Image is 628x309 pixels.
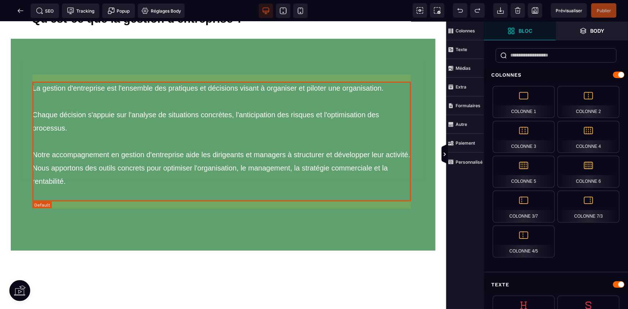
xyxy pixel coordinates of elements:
[484,22,556,40] span: Ouvrir les blocs
[493,3,508,18] span: Importer
[36,7,54,14] span: SEO
[484,68,628,82] div: Colonnes
[456,84,466,90] strong: Extra
[597,8,611,13] span: Publier
[102,4,135,18] span: Créer une alerte modale
[556,8,582,13] span: Prévisualiser
[591,28,605,33] strong: Body
[138,4,185,18] span: Favicon
[293,4,308,18] span: Voir mobile
[446,115,484,134] span: Autre
[446,134,484,153] span: Paiement
[556,22,628,40] span: Ouvrir les calques
[493,86,555,118] div: Colonne 1
[446,153,484,171] span: Personnalisé
[453,3,467,18] span: Défaire
[446,78,484,96] span: Extra
[259,4,273,18] span: Voir bureau
[446,40,484,59] span: Texte
[456,122,467,127] strong: Autre
[551,3,587,18] span: Aperçu
[456,140,475,146] strong: Paiement
[430,3,444,18] span: Capture d'écran
[62,4,99,18] span: Code de suivi
[31,4,59,18] span: Métadata SEO
[557,191,619,223] div: Colonne 7/3
[519,28,532,33] strong: Bloc
[456,159,483,165] strong: Personnalisé
[493,121,555,153] div: Colonne 3
[456,103,480,108] strong: Formulaires
[484,278,628,291] div: Texte
[456,47,467,52] strong: Texte
[511,3,525,18] span: Nettoyage
[276,4,290,18] span: Voir tablette
[67,7,94,14] span: Tracking
[413,3,427,18] span: Voir les composants
[108,7,130,14] span: Popup
[446,96,484,115] span: Formulaires
[484,144,491,165] span: Afficher les vues
[493,226,555,258] div: Colonne 4/5
[32,63,412,164] span: La gestion d'entreprise est l'ensemble des pratiques et décisions visant à organiser et piloter u...
[446,22,484,40] span: Colonnes
[557,121,619,153] div: Colonne 4
[528,3,542,18] span: Enregistrer
[456,65,471,71] strong: Médias
[557,156,619,188] div: Colonne 6
[470,3,485,18] span: Rétablir
[493,191,555,223] div: Colonne 3/7
[456,28,475,33] strong: Colonnes
[493,156,555,188] div: Colonne 5
[141,7,181,14] span: Réglages Body
[446,59,484,78] span: Médias
[591,3,616,18] span: Enregistrer le contenu
[557,86,619,118] div: Colonne 2
[13,4,28,18] span: Retour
